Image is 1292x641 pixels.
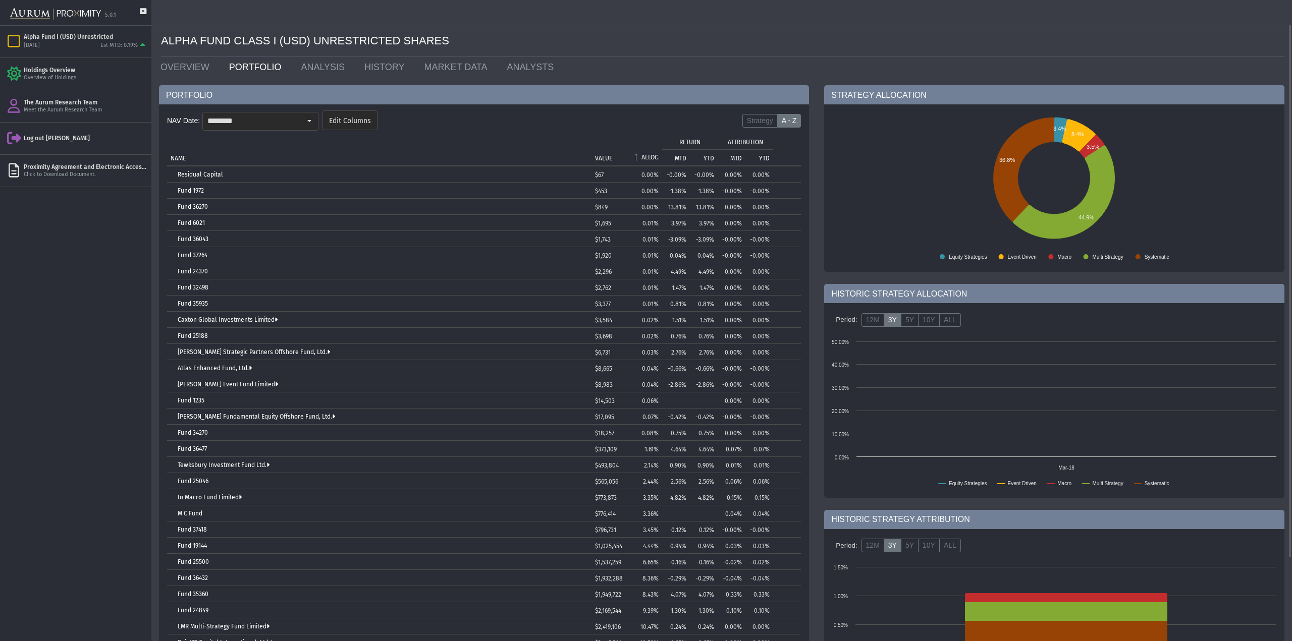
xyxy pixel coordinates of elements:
[662,166,690,183] td: -0.00%
[1058,254,1072,260] text: Macro
[1145,481,1169,486] text: Systematic
[178,445,207,452] a: Fund 36477
[745,554,773,570] td: -0.02%
[595,397,615,404] span: $14,503
[642,252,659,259] span: 0.01%
[595,430,614,437] span: $18,257
[745,409,773,425] td: -0.00%
[662,489,690,505] td: 4.82%
[745,263,773,279] td: 0.00%
[745,360,773,376] td: -0.00%
[745,166,773,183] td: 0.00%
[24,171,147,179] div: Click to Download Document.
[718,376,745,392] td: -0.00%
[745,328,773,344] td: 0.00%
[690,473,718,489] td: 2.56%
[745,231,773,247] td: -0.00%
[595,317,612,324] span: $3,584
[595,446,617,453] span: $373,109
[662,570,690,586] td: -0.29%
[718,602,745,618] td: 0.10%
[595,478,618,485] span: $565,056
[178,203,208,210] a: Fund 36270
[745,602,773,618] td: 0.10%
[745,279,773,296] td: 0.00%
[745,570,773,586] td: -0.04%
[641,188,659,195] span: 0.00%
[832,362,849,368] text: 40.00%
[662,312,690,328] td: -1.51%
[745,149,773,165] td: Column YTD
[690,538,718,554] td: 0.94%
[1008,481,1037,486] text: Event Driven
[641,430,659,437] span: 0.08%
[773,133,801,165] td: Column
[24,98,147,106] div: The Aurum Research Team
[745,521,773,538] td: -0.00%
[641,154,659,161] p: ALLOC.
[949,481,987,486] text: Equity Strategies
[690,602,718,618] td: 1.30%
[675,155,686,162] p: MTD
[644,446,659,453] span: 1.61%
[662,296,690,312] td: 0.81%
[718,360,745,376] td: -0.00%
[718,312,745,328] td: -0.00%
[643,494,659,501] span: 3.35%
[1093,254,1123,260] text: Multi Strategy
[718,215,745,231] td: 0.00%
[1058,481,1072,486] text: Macro
[832,432,849,437] text: 10.00%
[642,268,659,275] span: 0.01%
[745,489,773,505] td: 0.15%
[690,521,718,538] td: 0.12%
[642,317,659,324] span: 0.02%
[499,57,566,77] a: ANALYSTS
[595,349,611,356] span: $6,731
[745,312,773,328] td: -0.00%
[595,301,611,308] span: $3,377
[832,385,849,391] text: 30.00%
[690,312,718,328] td: -1.51%
[690,554,718,570] td: -0.16%
[643,478,659,485] span: 2.44%
[1058,465,1074,471] text: Mar-18
[595,252,612,259] span: $1,920
[662,554,690,570] td: -0.16%
[745,425,773,441] td: 0.00%
[690,231,718,247] td: -3.09%
[178,526,207,533] a: Fund 37418
[641,171,659,179] span: 0.00%
[949,254,987,260] text: Equity Strategies
[690,344,718,360] td: 2.76%
[662,199,690,215] td: -13.81%
[662,538,690,554] td: 0.94%
[718,199,745,215] td: -0.00%
[718,473,745,489] td: 0.06%
[595,607,621,614] span: $2,169,544
[178,365,252,372] a: Atlas Enhanced Fund, Ltd.
[178,284,208,291] a: Fund 32498
[595,623,621,630] span: $2,419,106
[662,344,690,360] td: 2.76%
[153,57,222,77] a: OVERVIEW
[718,183,745,199] td: -0.00%
[901,539,919,553] label: 5Y
[662,409,690,425] td: -0.42%
[595,527,616,534] span: $796,731
[745,586,773,602] td: 0.33%
[178,494,242,501] a: Io Macro Fund Limited
[595,333,612,340] span: $3,698
[718,425,745,441] td: 0.00%
[690,586,718,602] td: 4.07%
[728,139,763,146] p: ATTRIBUTION
[178,510,202,517] a: M C Fund
[595,559,621,566] span: $1,537,259
[884,313,901,327] label: 3Y
[595,462,619,469] span: $493,804
[642,575,659,582] span: 8.36%
[642,301,659,308] span: 0.01%
[24,66,147,74] div: Holdings Overview
[416,57,499,77] a: MARKET DATA
[10,3,101,25] img: Aurum-Proximity%20white.svg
